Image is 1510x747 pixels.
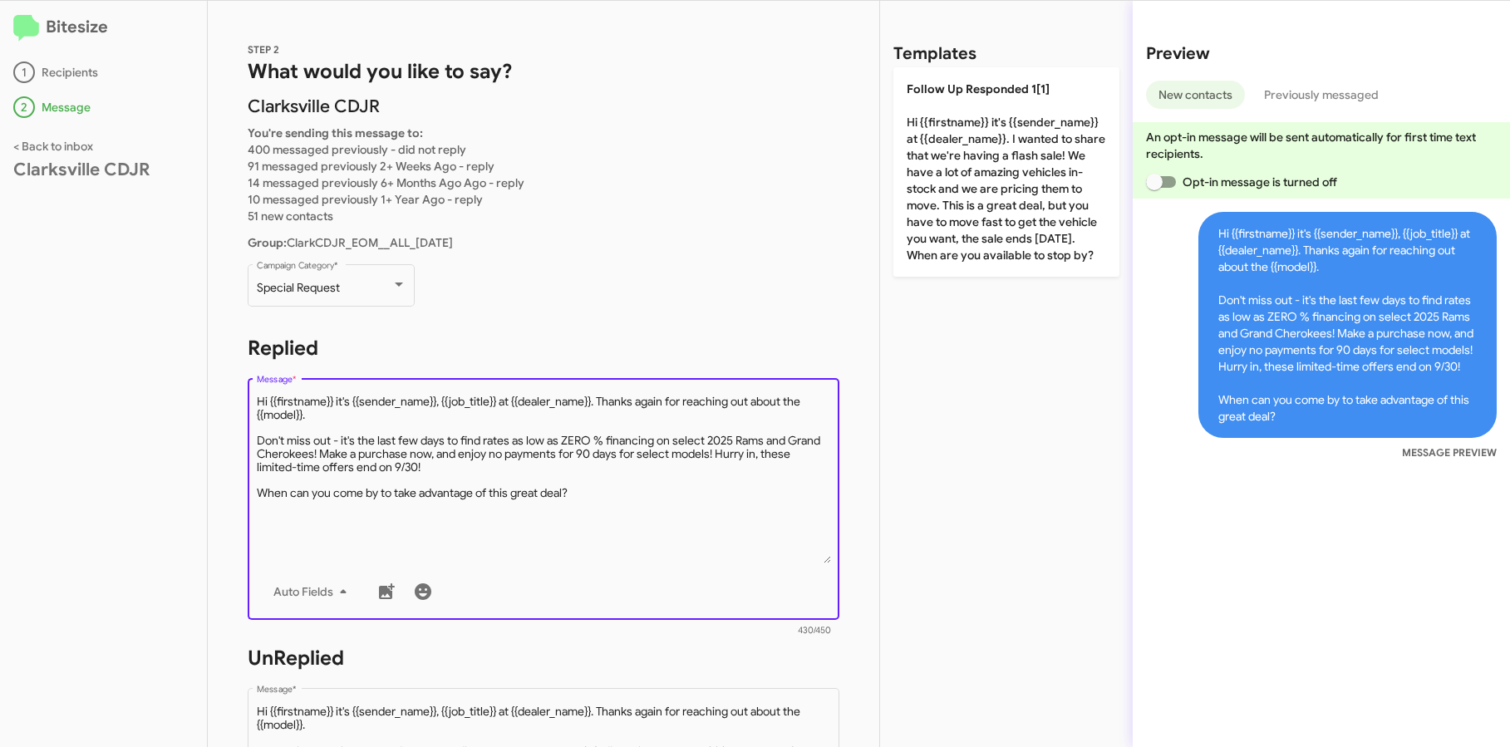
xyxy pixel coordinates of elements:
[248,142,466,157] span: 400 messaged previously - did not reply
[907,81,1050,96] span: Follow Up Responded 1[1]
[13,61,35,83] div: 1
[248,98,839,115] p: Clarksville CDJR
[1183,172,1337,192] span: Opt-in message is turned off
[248,645,839,671] h1: UnReplied
[273,577,353,607] span: Auto Fields
[248,43,279,56] span: STEP 2
[893,41,976,67] h2: Templates
[798,626,831,636] mat-hint: 430/450
[248,235,453,250] span: ClarkCDJR_EOM__ALL_[DATE]
[13,139,93,154] a: < Back to inbox
[1402,445,1497,461] small: MESSAGE PREVIEW
[1146,41,1497,67] h2: Preview
[248,125,423,140] b: You're sending this message to:
[248,58,839,85] h1: What would you like to say?
[13,61,194,83] div: Recipients
[893,67,1119,277] p: Hi {{firstname}} it's {{sender_name}} at {{dealer_name}}. I wanted to share that we're having a f...
[13,161,194,178] div: Clarksville CDJR
[1146,129,1497,162] p: An opt-in message will be sent automatically for first time text recipients.
[248,175,524,190] span: 14 messaged previously 6+ Months Ago Ago - reply
[13,14,194,42] h2: Bitesize
[248,192,483,207] span: 10 messaged previously 1+ Year Ago - reply
[13,96,35,118] div: 2
[1264,81,1379,109] span: Previously messaged
[1252,81,1391,109] button: Previously messaged
[248,209,333,224] span: 51 new contacts
[13,15,39,42] img: logo-minimal.svg
[1158,81,1232,109] span: New contacts
[248,335,839,361] h1: Replied
[248,235,287,250] b: Group:
[260,577,366,607] button: Auto Fields
[1146,81,1245,109] button: New contacts
[13,96,194,118] div: Message
[1198,212,1497,438] span: Hi {{firstname}} it's {{sender_name}}, {{job_title}} at {{dealer_name}}. Thanks again for reachin...
[248,159,494,174] span: 91 messaged previously 2+ Weeks Ago - reply
[257,280,340,295] span: Special Request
